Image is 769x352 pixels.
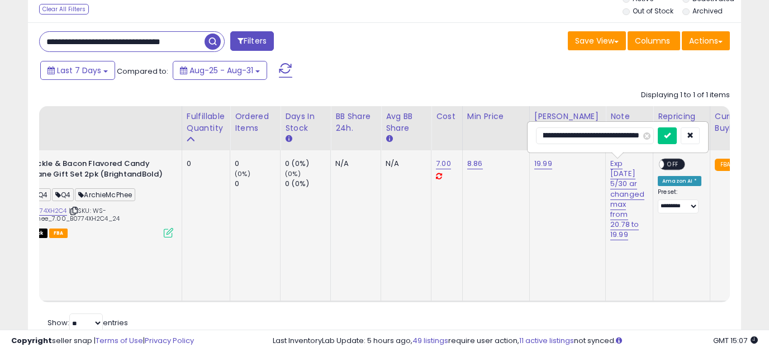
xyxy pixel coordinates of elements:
div: Fulfillable Quantity [187,111,225,134]
div: seller snap | | [11,336,194,346]
div: Days In Stock [285,111,326,134]
b: Pickle & Bacon Flavored Candy Cane Gift Set 2pk (BrightandBold) [31,159,167,182]
div: Displaying 1 to 1 of 1 items [641,90,730,101]
button: Columns [628,31,680,50]
a: 11 active listings [519,335,574,346]
small: (0%) [235,169,250,178]
button: Actions [682,31,730,50]
span: All listings that are currently out of stock and unavailable for purchase on Amazon [6,229,48,238]
button: Save View [568,31,626,50]
div: 0 [187,159,221,169]
span: Show: entries [48,317,128,328]
div: Cost [436,111,458,122]
span: Columns [635,35,670,46]
small: (0%) [285,169,301,178]
div: Note [610,111,648,122]
div: 0 (0%) [285,159,330,169]
span: Q4 [29,188,50,201]
label: Out of Stock [633,6,673,16]
a: 49 listings [412,335,448,346]
div: BB Share 24h. [335,111,376,134]
div: 0 [235,179,280,189]
span: Last 7 Days [57,65,101,76]
div: [PERSON_NAME] [534,111,601,122]
span: OFF [664,160,682,169]
a: Privacy Policy [145,335,194,346]
small: Avg BB Share. [386,134,392,144]
div: Last InventoryLab Update: 5 hours ago, require user action, not synced. [273,336,758,346]
span: ArchieMcPhee [75,188,135,201]
a: 8.86 [467,158,483,169]
label: Archived [692,6,723,16]
span: Aug-25 - Aug-31 [189,65,253,76]
span: Q4 [52,188,74,201]
span: | SKU: WS-ArchieMcPhee_7.00_B0774XH2C4_24 [6,206,120,223]
div: N/A [386,159,423,169]
a: Exp [DATE] 5/30 ar changed max from 20.78 to 19.99 [610,158,644,240]
span: Compared to: [117,66,168,77]
small: Days In Stock. [285,134,292,144]
span: 2025-09-8 15:07 GMT [713,335,758,346]
a: B0774XH2C4 [29,206,67,216]
div: Amazon AI * [658,176,701,186]
div: N/A [335,159,372,169]
a: Terms of Use [96,335,143,346]
div: Title [3,111,177,122]
button: Aug-25 - Aug-31 [173,61,267,80]
small: FBA [715,159,735,171]
span: FBA [49,229,68,238]
button: Filters [230,31,274,51]
div: Preset: [658,188,701,213]
div: Ordered Items [235,111,276,134]
div: Repricing [658,111,705,122]
strong: Copyright [11,335,52,346]
button: Last 7 Days [40,61,115,80]
div: Clear All Filters [39,4,89,15]
div: Min Price [467,111,525,122]
div: Avg BB Share [386,111,426,134]
div: 0 (0%) [285,179,330,189]
a: 19.99 [534,158,552,169]
div: 0 [235,159,280,169]
a: 7.00 [436,158,451,169]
